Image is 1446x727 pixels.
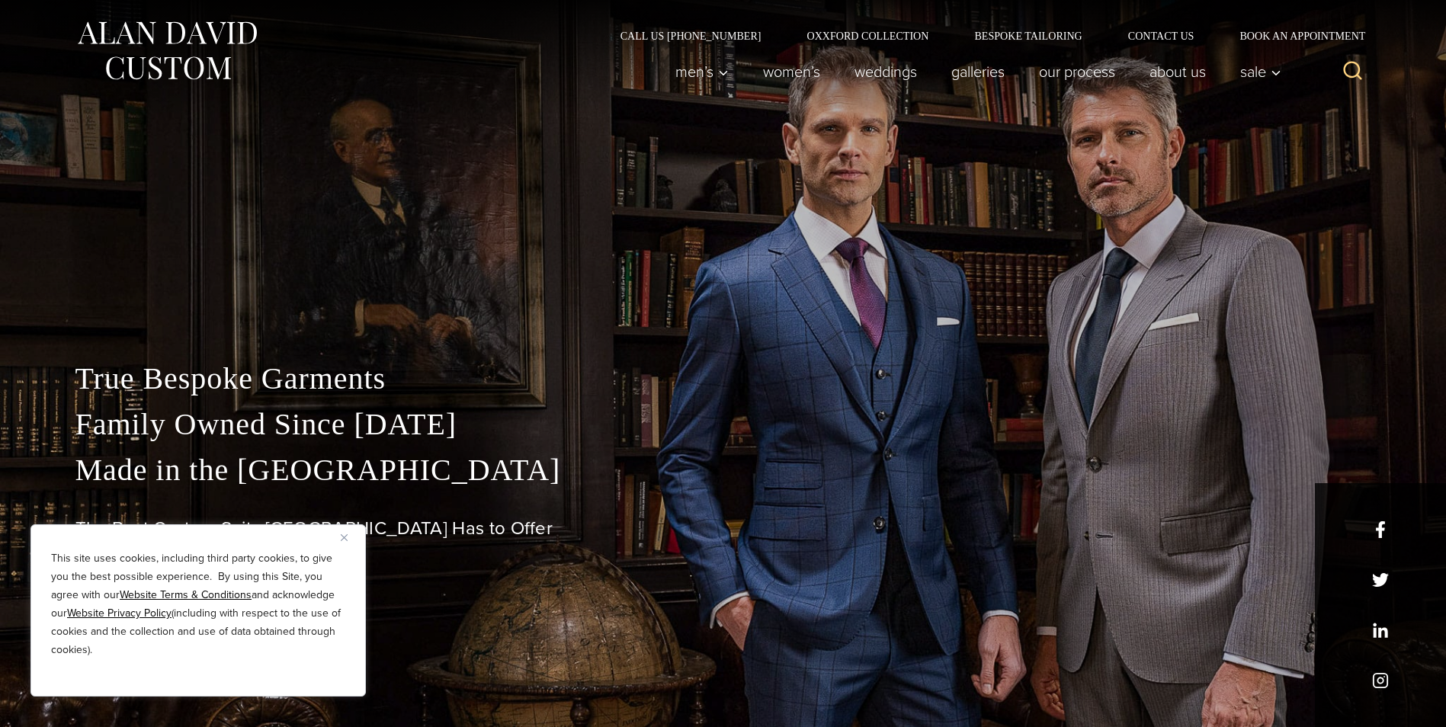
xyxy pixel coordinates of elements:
[1335,53,1371,90] button: View Search Form
[934,56,1021,87] a: Galleries
[598,30,784,41] a: Call Us [PHONE_NUMBER]
[658,56,1289,87] nav: Primary Navigation
[1217,30,1371,41] a: Book an Appointment
[75,17,258,85] img: Alan David Custom
[51,549,345,659] p: This site uses cookies, including third party cookies, to give you the best possible experience. ...
[745,56,837,87] a: Women’s
[598,30,1371,41] nav: Secondary Navigation
[341,534,348,541] img: Close
[1021,56,1132,87] a: Our Process
[341,528,359,546] button: Close
[120,587,252,603] a: Website Terms & Conditions
[75,356,1371,493] p: True Bespoke Garments Family Owned Since [DATE] Made in the [GEOGRAPHIC_DATA]
[67,605,172,621] a: Website Privacy Policy
[951,30,1105,41] a: Bespoke Tailoring
[837,56,934,87] a: weddings
[784,30,951,41] a: Oxxford Collection
[1105,30,1217,41] a: Contact Us
[1240,64,1281,79] span: Sale
[75,517,1371,540] h1: The Best Custom Suits [GEOGRAPHIC_DATA] Has to Offer
[675,64,729,79] span: Men’s
[1132,56,1223,87] a: About Us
